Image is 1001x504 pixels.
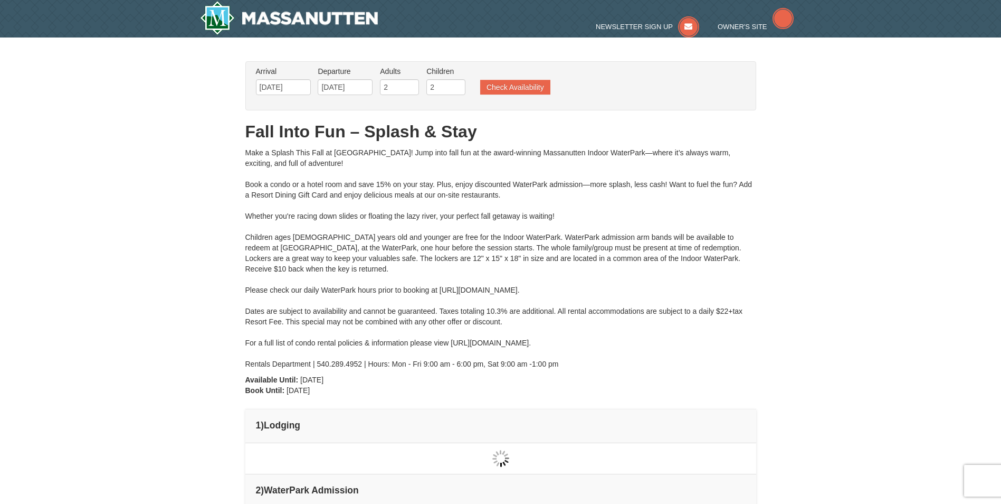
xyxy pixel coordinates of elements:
a: Newsletter Sign Up [596,23,699,31]
button: Check Availability [480,80,550,95]
span: Owner's Site [718,23,767,31]
img: wait gif [492,450,509,467]
a: Owner's Site [718,23,794,31]
a: Massanutten Resort [200,1,378,35]
h1: Fall Into Fun – Splash & Stay [245,121,756,142]
span: ) [261,420,264,431]
strong: Available Until: [245,376,299,384]
h4: 1 Lodging [256,420,746,431]
span: [DATE] [287,386,310,395]
img: Massanutten Resort Logo [200,1,378,35]
strong: Book Until: [245,386,285,395]
label: Arrival [256,66,311,77]
label: Departure [318,66,373,77]
div: Make a Splash This Fall at [GEOGRAPHIC_DATA]! Jump into fall fun at the award-winning Massanutten... [245,147,756,369]
h4: 2 WaterPark Admission [256,485,746,496]
span: ) [261,485,264,496]
span: Newsletter Sign Up [596,23,673,31]
label: Children [426,66,465,77]
label: Adults [380,66,419,77]
span: [DATE] [300,376,323,384]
